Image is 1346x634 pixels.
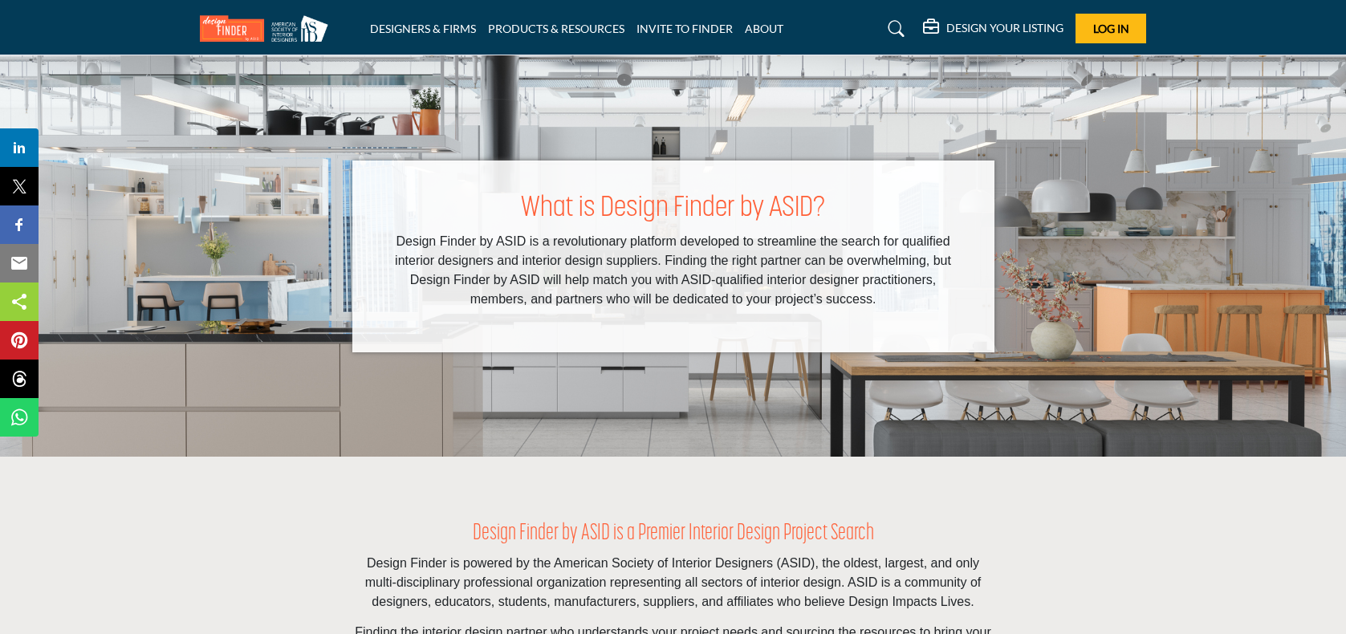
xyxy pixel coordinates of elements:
[636,22,733,35] a: INVITE TO FINDER
[352,554,994,612] p: Design Finder is powered by the American Society of Interior Designers (ASID), the oldest, larges...
[745,22,783,35] a: ABOUT
[1093,22,1129,35] span: Log In
[384,232,962,309] p: Design Finder by ASID is a revolutionary platform developed to streamline the search for qualifie...
[488,22,624,35] a: PRODUCTS & RESOURCES
[1076,14,1146,43] button: Log In
[923,19,1063,39] div: DESIGN YOUR LISTING
[872,16,915,42] a: Search
[946,21,1063,35] h5: DESIGN YOUR LISTING
[384,193,962,226] h1: What is Design Finder by ASID?
[352,521,994,548] h2: Design Finder by ASID is a Premier Interior Design Project Search
[200,15,336,42] img: Site Logo
[370,22,476,35] a: DESIGNERS & FIRMS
